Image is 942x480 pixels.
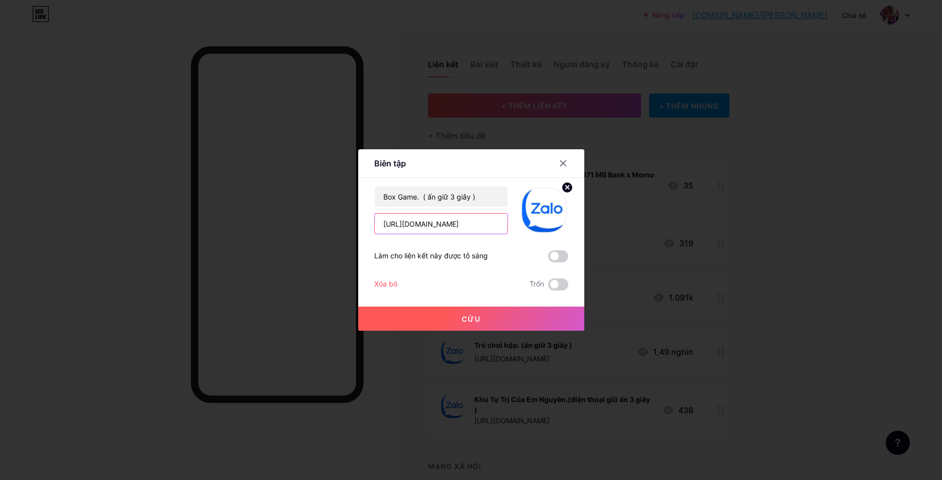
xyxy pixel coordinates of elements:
font: Biên tập [374,158,406,168]
button: Cứu [358,307,584,331]
font: Làm cho liên kết này được tô sáng [374,251,488,260]
font: Cứu [462,315,481,323]
img: liên kết_hình thu nhỏ [520,186,568,234]
font: Trốn [530,279,544,288]
input: URL [375,214,507,234]
input: Tiêu đề [375,186,507,207]
font: Xóa bỏ [374,279,397,288]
